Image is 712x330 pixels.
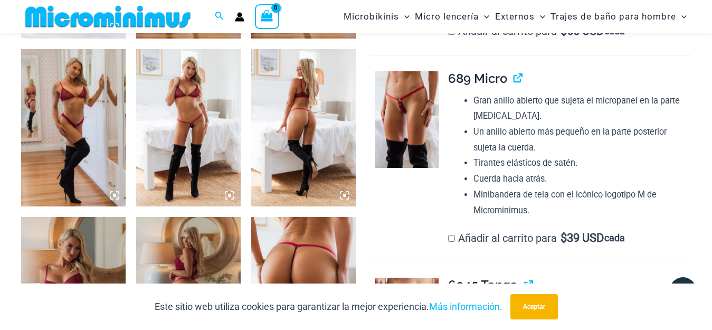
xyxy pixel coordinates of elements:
[375,71,439,168] img: Placeres culpables Red 689 Micro
[473,158,577,168] font: Tirantes elásticos de satén.
[235,12,244,22] a: Enlace del icono de la cuenta
[458,25,557,37] font: Añadir al carrito para
[535,3,545,30] span: Alternar menú
[473,174,547,184] font: Cuerda hacia atrás.
[492,3,548,30] a: ExternosAlternar menúAlternar menú
[479,3,489,30] span: Alternar menú
[473,190,657,215] font: Minibandera de tela con el icónico logotipo M de Microminimus.
[339,2,691,32] nav: Navegación del sitio
[567,231,604,244] font: 39 USD
[510,294,558,319] button: Aceptar
[415,11,479,22] font: Micro lencería
[155,301,429,312] font: Este sitio web utiliza cookies para garantizar la mejor experiencia.
[458,232,557,244] font: Añadir al carrito para
[550,11,676,22] font: Trajes de baño para hombre
[561,231,567,244] font: $
[448,277,518,293] font: 6045 Tanga
[473,127,667,153] font: Un anillo abierto más pequeño en la parte posterior sujeta la cuerda.
[399,3,410,30] span: Alternar menú
[523,303,545,310] font: Aceptar
[676,3,687,30] span: Alternar menú
[341,3,412,30] a: MicrobikinisAlternar menúAlternar menú
[344,11,399,22] font: Microbikinis
[604,232,625,243] font: cada
[255,4,279,29] a: Ver carrito de compras, vacío
[473,96,680,121] font: Gran anillo abierto que sujeta el micropanel en la parte [MEDICAL_DATA].
[21,5,195,29] img: MM SHOP LOGO PLANO
[136,49,241,206] img: Placeres Culpables Rojo 1045 Sujetador 689 Micro
[215,10,224,23] a: Enlace del icono de búsqueda
[412,3,492,30] a: Micro lenceríaAlternar menúAlternar menú
[251,49,356,206] img: Placeres Culpables Rojo 1045 Sujetador 689 Micro
[429,301,502,312] a: Más información.
[448,235,455,242] input: Añadir al carrito para$39 USD cada
[21,49,126,206] img: Placeres Culpables Rojo 1045 Sujetador 6045 Tanga
[548,3,689,30] a: Trajes de baño para hombreAlternar menúAlternar menú
[448,71,507,86] font: 689 Micro
[495,11,535,22] font: Externos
